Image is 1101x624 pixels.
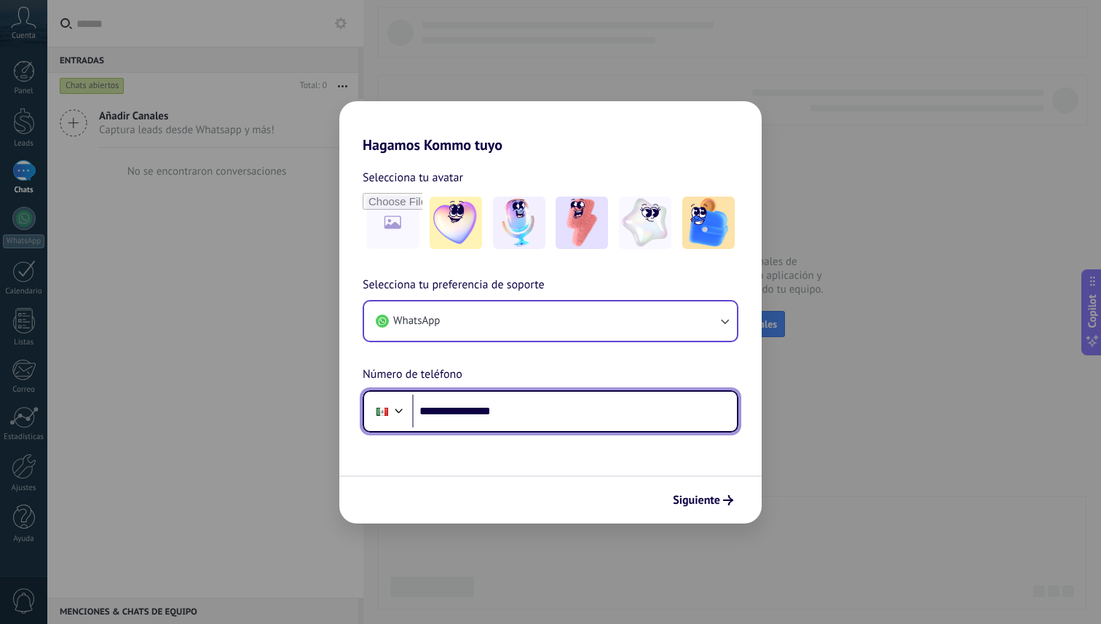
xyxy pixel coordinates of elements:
[363,276,545,295] span: Selecciona tu preferencia de soporte
[619,197,671,249] img: -4.jpeg
[666,488,740,513] button: Siguiente
[368,396,396,427] div: Mexico: + 52
[339,101,762,154] h2: Hagamos Kommo tuyo
[493,197,545,249] img: -2.jpeg
[682,197,735,249] img: -5.jpeg
[364,301,737,341] button: WhatsApp
[363,168,463,187] span: Selecciona tu avatar
[430,197,482,249] img: -1.jpeg
[393,314,440,328] span: WhatsApp
[363,366,462,384] span: Número de teléfono
[673,495,720,505] span: Siguiente
[556,197,608,249] img: -3.jpeg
